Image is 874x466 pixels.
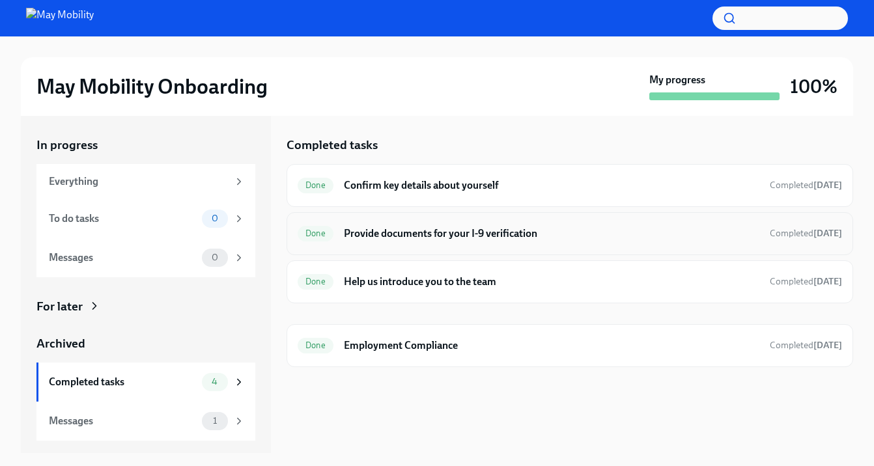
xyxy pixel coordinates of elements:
[770,227,842,240] span: August 8th, 2025 09:40
[813,180,842,191] strong: [DATE]
[298,340,333,350] span: Done
[36,199,255,238] a: To do tasks0
[36,363,255,402] a: Completed tasks4
[36,164,255,199] a: Everything
[813,340,842,351] strong: [DATE]
[49,174,228,189] div: Everything
[790,75,838,98] h3: 100%
[649,73,705,87] strong: My progress
[770,276,842,287] span: Completed
[36,137,255,154] a: In progress
[770,179,842,191] span: August 8th, 2025 09:37
[298,335,842,356] a: DoneEmployment ComplianceCompleted[DATE]
[298,175,842,196] a: DoneConfirm key details about yourselfCompleted[DATE]
[36,402,255,441] a: Messages1
[298,223,842,244] a: DoneProvide documents for your I-9 verificationCompleted[DATE]
[298,180,333,190] span: Done
[770,339,842,351] span: August 9th, 2025 15:27
[36,298,255,315] a: For later
[770,228,842,239] span: Completed
[36,335,255,352] a: Archived
[49,375,197,389] div: Completed tasks
[204,253,226,262] span: 0
[813,228,842,239] strong: [DATE]
[36,238,255,277] a: Messages0
[298,277,333,286] span: Done
[204,213,226,223] span: 0
[770,275,842,288] span: August 8th, 2025 09:50
[813,276,842,287] strong: [DATE]
[36,298,83,315] div: For later
[287,137,378,154] h5: Completed tasks
[204,377,225,387] span: 4
[49,414,197,428] div: Messages
[344,226,759,241] h6: Provide documents for your I-9 verification
[49,212,197,226] div: To do tasks
[298,228,333,238] span: Done
[205,416,225,426] span: 1
[344,338,759,353] h6: Employment Compliance
[26,8,94,29] img: May Mobility
[36,74,268,100] h2: May Mobility Onboarding
[298,271,842,292] a: DoneHelp us introduce you to the teamCompleted[DATE]
[770,340,842,351] span: Completed
[49,251,197,265] div: Messages
[344,178,759,193] h6: Confirm key details about yourself
[344,275,759,289] h6: Help us introduce you to the team
[770,180,842,191] span: Completed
